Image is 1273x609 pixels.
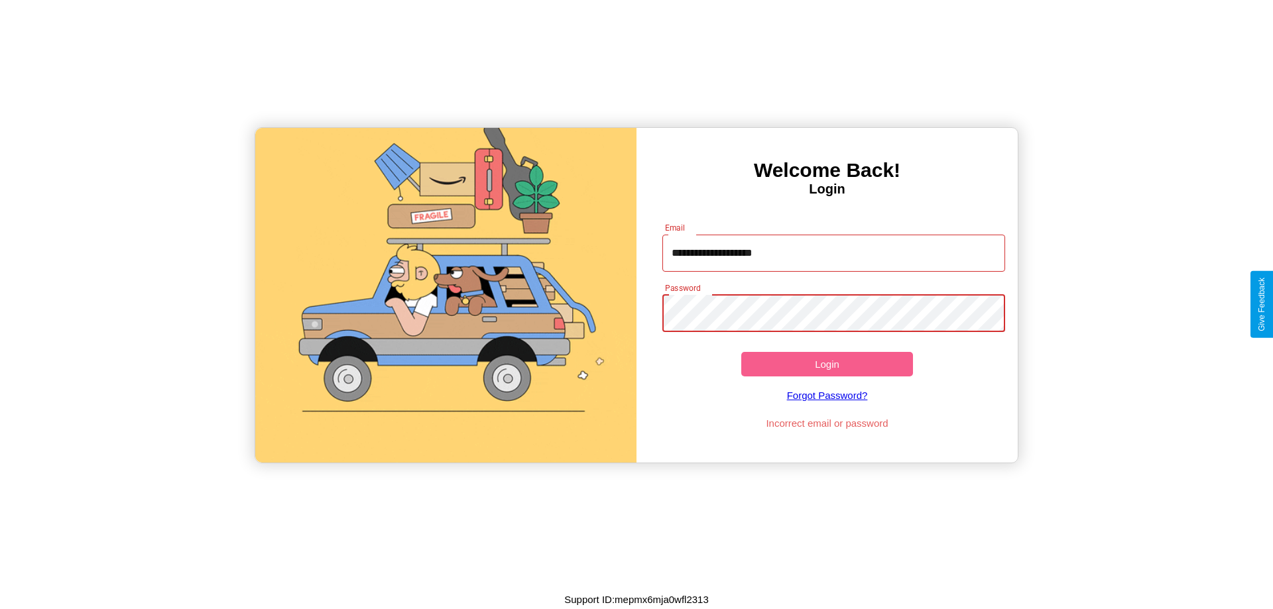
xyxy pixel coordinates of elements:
p: Support ID: mepmx6mja0wfl2313 [564,590,709,608]
label: Password [665,282,700,294]
img: gif [255,128,636,463]
div: Give Feedback [1257,278,1266,331]
h3: Welcome Back! [636,159,1018,182]
button: Login [741,352,913,376]
label: Email [665,222,686,233]
p: Incorrect email or password [656,414,999,432]
a: Forgot Password? [656,376,999,414]
h4: Login [636,182,1018,197]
